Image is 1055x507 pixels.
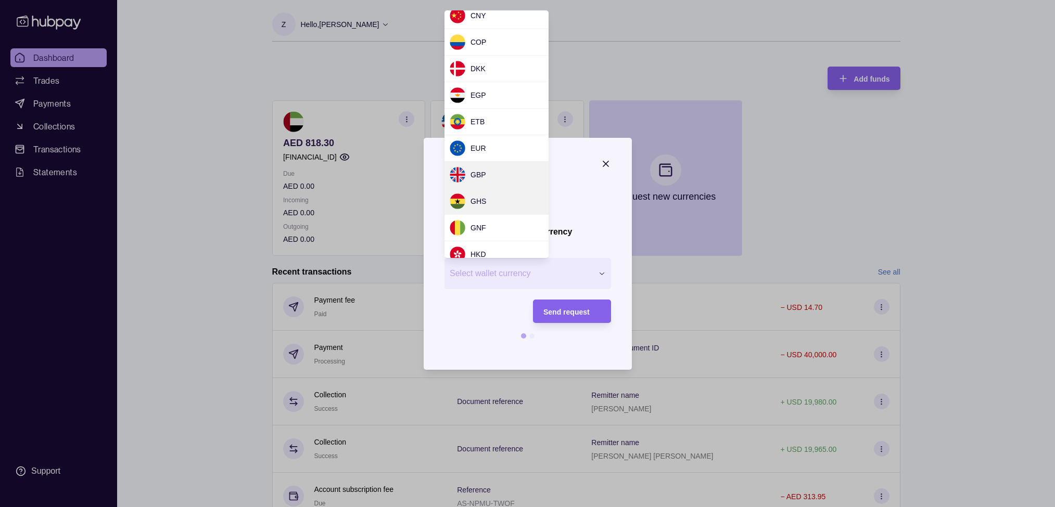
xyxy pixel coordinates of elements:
img: et [450,114,465,129]
span: CNY [471,11,486,20]
span: EGP [471,91,486,99]
img: eg [450,87,465,103]
span: GNF [471,224,486,232]
span: HKD [471,250,486,258]
span: EUR [471,144,486,152]
span: DKK [471,64,486,73]
img: gn [450,220,465,236]
img: cn [450,8,465,23]
span: ETB [471,118,485,126]
img: gb [450,167,465,183]
img: dk [450,61,465,76]
img: gh [450,193,465,209]
span: GHS [471,197,486,205]
span: GBP [471,171,486,179]
span: COP [471,38,486,46]
img: co [450,34,465,50]
img: hk [450,246,465,262]
img: eu [450,140,465,156]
